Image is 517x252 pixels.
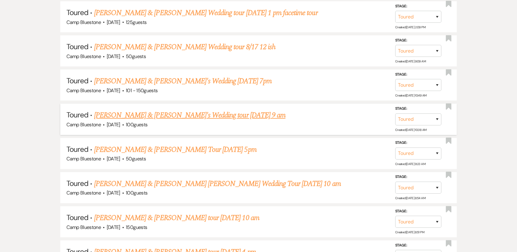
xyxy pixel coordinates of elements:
span: Toured [66,76,88,85]
span: [DATE] [107,53,120,60]
span: Toured [66,42,88,51]
span: Toured [66,213,88,222]
a: [PERSON_NAME] & [PERSON_NAME] Tour [DATE] 5pm [94,144,257,155]
span: [DATE] [107,224,120,230]
label: Stage: [395,71,441,78]
span: Created: [DATE] 10:49 AM [395,93,426,97]
span: 150 guests [126,224,147,230]
span: Created: [DATE] 9:23 AM [395,162,425,166]
span: Created: [DATE] 9:09 AM [395,59,426,63]
span: 50 guests [126,53,146,60]
span: Created: [DATE] 8:51 PM [395,230,424,234]
a: [PERSON_NAME] & [PERSON_NAME]'s Wedding [DATE] 7pm [94,76,272,87]
span: Camp Bluestone [66,19,101,26]
span: Toured [66,8,88,17]
label: Stage: [395,3,441,10]
span: 100 guests [126,190,147,196]
span: 50 guests [126,156,146,162]
span: Camp Bluestone [66,224,101,230]
span: Toured [66,179,88,188]
span: [DATE] [107,121,120,128]
span: Camp Bluestone [66,87,101,94]
span: Camp Bluestone [66,53,101,60]
span: Created: [DATE] 2:09 PM [395,25,425,29]
a: [PERSON_NAME] & [PERSON_NAME] Wedding tour 8/17 12 ish [94,41,276,53]
span: Created: [DATE] 10:38 AM [395,128,426,132]
label: Stage: [395,105,441,112]
span: Toured [66,144,88,154]
label: Stage: [395,37,441,44]
span: Camp Bluestone [66,121,101,128]
a: [PERSON_NAME] & [PERSON_NAME]'s Wedding tour [DATE] 9 am [94,110,285,121]
label: Stage: [395,140,441,146]
a: [PERSON_NAME] & [PERSON_NAME] [PERSON_NAME] Wedding Tour [DATE] 10 am [94,178,341,189]
span: Camp Bluestone [66,156,101,162]
label: Stage: [395,174,441,180]
a: [PERSON_NAME] & [PERSON_NAME] tour [DATE] 10 am [94,212,259,223]
span: Camp Bluestone [66,190,101,196]
span: Toured [66,110,88,120]
span: [DATE] [107,87,120,94]
span: Created: [DATE] 8:54 AM [395,196,425,200]
a: [PERSON_NAME] & [PERSON_NAME] Wedding tour [DATE] 1 pm facetime tour [94,7,318,18]
span: 100 guests [126,121,147,128]
span: [DATE] [107,19,120,26]
span: 125 guests [126,19,146,26]
span: 101 - 150 guests [126,87,157,94]
span: [DATE] [107,156,120,162]
label: Stage: [395,242,441,249]
label: Stage: [395,208,441,215]
span: [DATE] [107,190,120,196]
